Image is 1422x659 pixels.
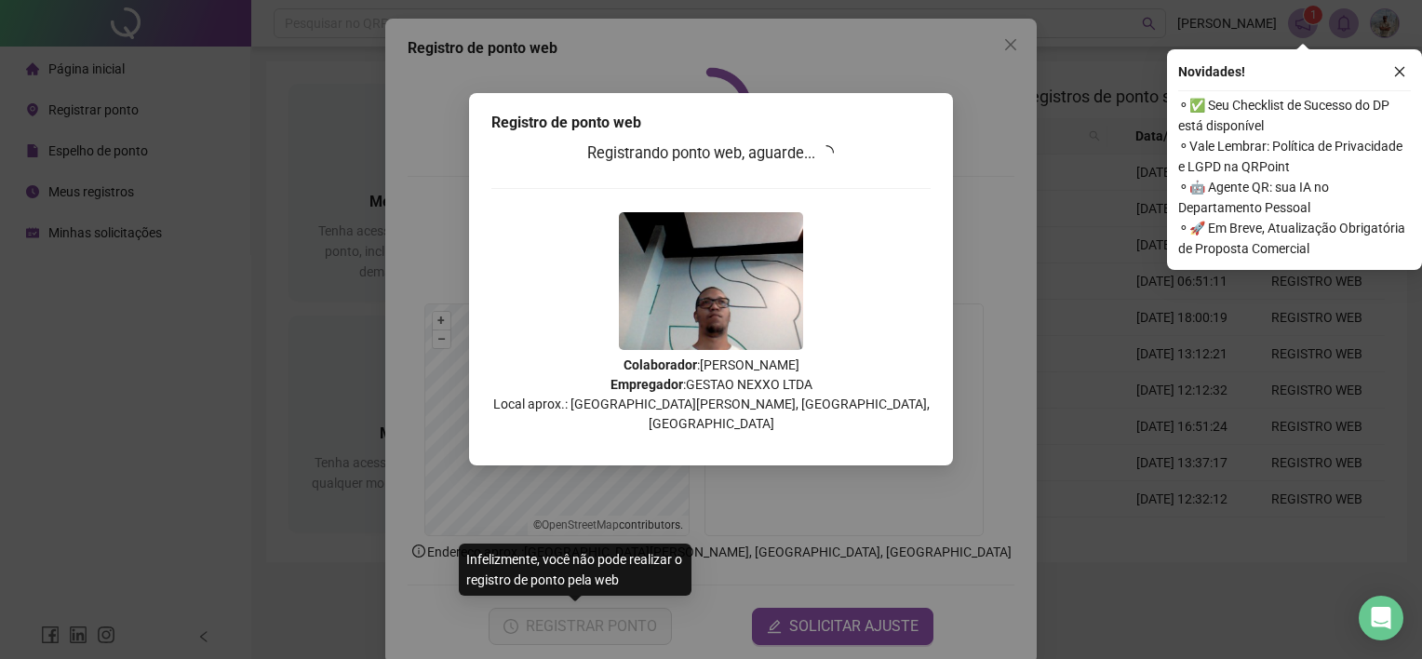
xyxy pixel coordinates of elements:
strong: Empregador [610,377,683,392]
div: Open Intercom Messenger [1359,596,1403,640]
span: Novidades ! [1178,61,1245,82]
h3: Registrando ponto web, aguarde... [491,141,931,166]
img: 2Q== [619,212,803,350]
span: loading [817,142,838,163]
span: close [1393,65,1406,78]
span: ⚬ 🚀 Em Breve, Atualização Obrigatória de Proposta Comercial [1178,218,1411,259]
span: ⚬ 🤖 Agente QR: sua IA no Departamento Pessoal [1178,177,1411,218]
span: ⚬ ✅ Seu Checklist de Sucesso do DP está disponível [1178,95,1411,136]
div: Infelizmente, você não pode realizar o registro de ponto pela web [459,544,691,596]
span: ⚬ Vale Lembrar: Política de Privacidade e LGPD na QRPoint [1178,136,1411,177]
p: : [PERSON_NAME] : GESTAO NEXXO LTDA Local aprox.: [GEOGRAPHIC_DATA][PERSON_NAME], [GEOGRAPHIC_DAT... [491,356,931,434]
div: Registro de ponto web [491,112,931,134]
strong: Colaborador [624,357,697,372]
